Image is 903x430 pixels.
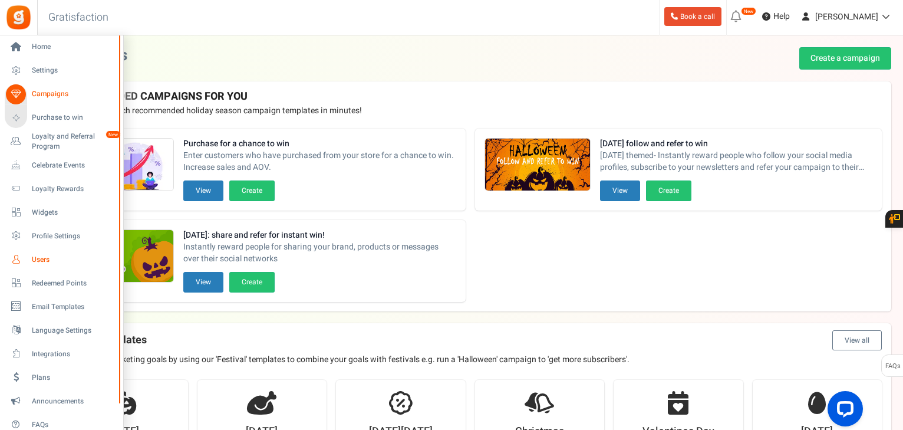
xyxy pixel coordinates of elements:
[600,138,873,150] strong: [DATE] follow and refer to win
[183,272,223,293] button: View
[664,7,721,26] a: Book a call
[770,11,790,22] span: Help
[32,132,118,152] span: Loyalty and Referral Program
[32,302,114,312] span: Email Templates
[32,396,114,406] span: Announcements
[183,138,456,150] strong: Purchase for a chance to win
[35,6,121,29] h3: Gratisfaction
[5,250,118,270] a: Users
[58,354,882,366] p: Achieve your marketing goals by using our 'Festival' templates to combine your goals with festiva...
[183,229,456,241] strong: [DATE]: share and refer for instant win!
[5,179,118,199] a: Loyalty Rewards
[229,180,275,201] button: Create
[5,391,118,411] a: Announcements
[5,132,118,152] a: Loyalty and Referral Program New
[5,273,118,293] a: Redeemed Points
[885,355,901,378] span: FAQs
[741,7,756,15] em: New
[32,349,114,359] span: Integrations
[799,47,891,70] a: Create a campaign
[183,180,223,201] button: View
[5,320,118,340] a: Language Settings
[58,91,882,103] h4: RECOMMENDED CAMPAIGNS FOR YOU
[485,139,590,192] img: Recommended Campaigns
[5,226,118,246] a: Profile Settings
[600,180,640,201] button: View
[815,11,878,23] span: [PERSON_NAME]
[32,184,114,194] span: Loyalty Rewards
[183,241,456,265] span: Instantly reward people for sharing your brand, products or messages over their social networks
[600,150,873,173] span: [DATE] themed- Instantly reward people who follow your social media profiles, subscribe to your n...
[229,272,275,293] button: Create
[32,89,114,99] span: Campaigns
[32,373,114,383] span: Plans
[5,61,118,81] a: Settings
[32,326,114,336] span: Language Settings
[106,130,121,139] em: New
[5,202,118,222] a: Widgets
[5,108,118,128] a: Purchase to win
[5,344,118,364] a: Integrations
[32,231,114,241] span: Profile Settings
[32,42,114,52] span: Home
[32,113,114,123] span: Purchase to win
[5,84,118,104] a: Campaigns
[5,4,32,31] img: Gratisfaction
[58,330,882,350] h4: Festival templates
[32,420,114,430] span: FAQs
[5,155,118,175] a: Celebrate Events
[832,330,882,350] button: View all
[757,7,795,26] a: Help
[58,105,882,117] p: Preview and launch recommended holiday season campaign templates in minutes!
[32,208,114,218] span: Widgets
[32,278,114,288] span: Redeemed Points
[32,65,114,76] span: Settings
[646,180,691,201] button: Create
[5,37,118,57] a: Home
[32,255,114,265] span: Users
[5,297,118,317] a: Email Templates
[5,367,118,388] a: Plans
[32,160,114,170] span: Celebrate Events
[183,150,456,173] span: Enter customers who have purchased from your store for a chance to win. Increase sales and AOV.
